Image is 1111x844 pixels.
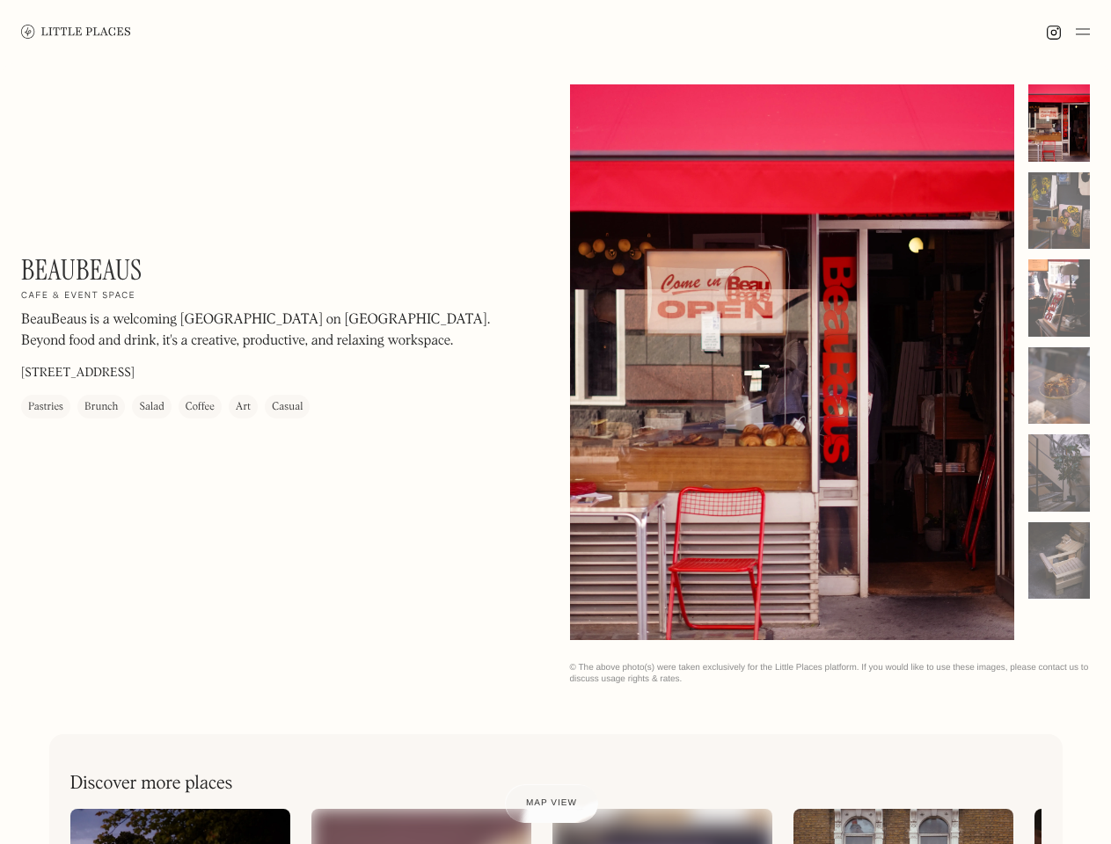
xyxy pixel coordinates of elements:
[526,798,577,808] span: Map view
[21,309,496,352] p: BeauBeaus is a welcoming [GEOGRAPHIC_DATA] on [GEOGRAPHIC_DATA]. Beyond food and drink, it's a cr...
[70,773,233,795] h2: Discover more places
[139,398,164,416] div: Salad
[84,398,118,416] div: Brunch
[570,662,1091,685] div: © The above photo(s) were taken exclusively for the Little Places platform. If you would like to ...
[21,290,135,302] h2: Cafe & event space
[28,398,63,416] div: Pastries
[21,364,135,382] p: [STREET_ADDRESS]
[186,398,215,416] div: Coffee
[272,398,303,416] div: Casual
[236,398,251,416] div: Art
[21,253,143,287] h1: BeauBeaus
[505,784,598,823] a: Map view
